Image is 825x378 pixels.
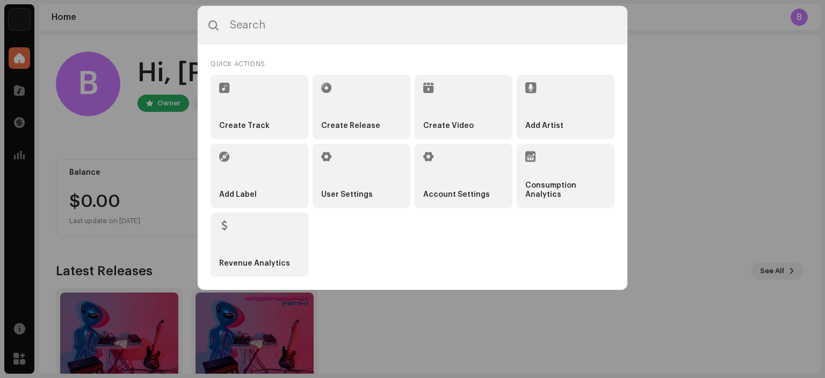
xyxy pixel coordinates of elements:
strong: Create Release [321,122,380,131]
strong: Add Label [219,190,257,199]
strong: User Settings [321,190,373,199]
strong: Revenue Analytics [219,259,290,268]
strong: Consumption Analytics [525,181,606,199]
strong: Create Track [219,122,270,131]
div: Quick Actions [211,58,614,70]
input: Search [198,6,627,45]
strong: Account Settings [423,190,490,199]
strong: Create Video [423,122,474,131]
strong: Add Artist [525,122,563,131]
